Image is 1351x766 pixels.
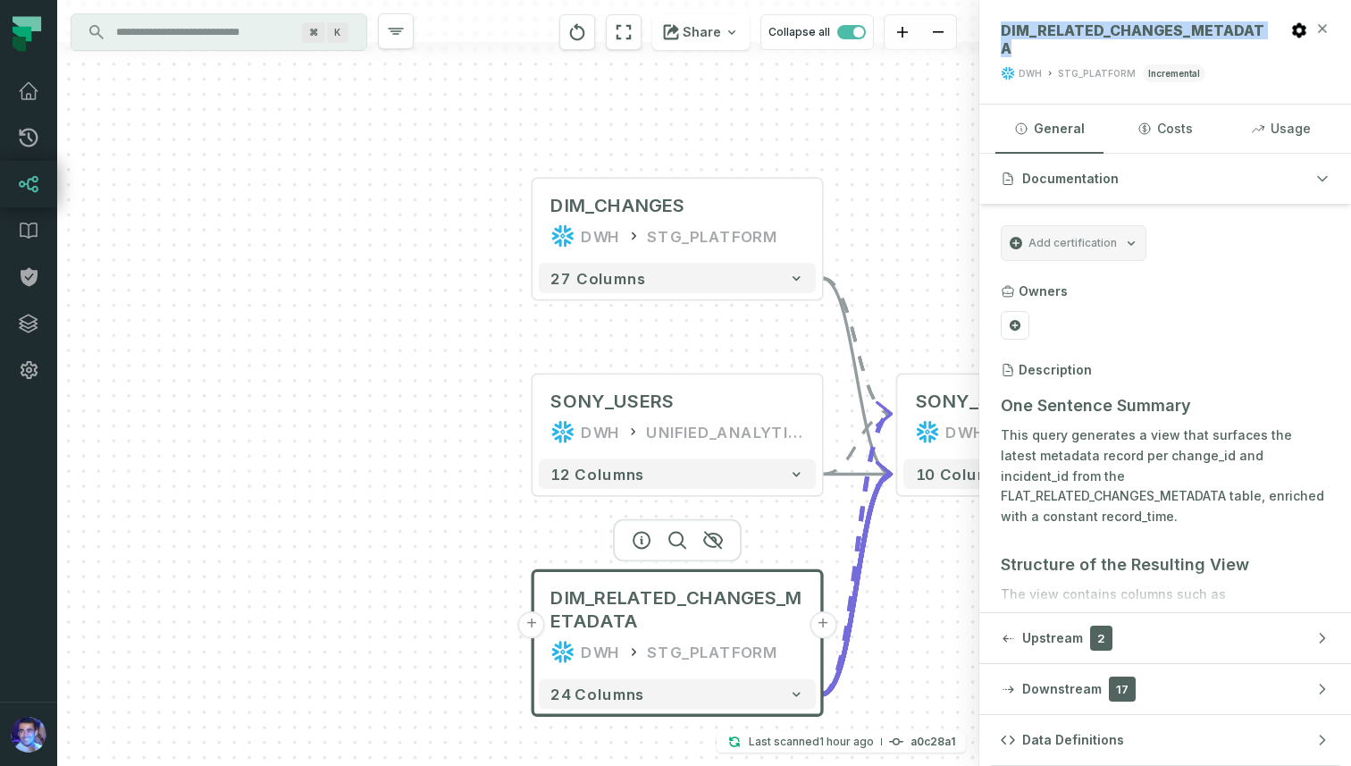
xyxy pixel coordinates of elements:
button: Downstream17 [979,664,1351,714]
button: Usage [1227,105,1335,153]
h3: Owners [1019,282,1068,300]
span: 2 [1090,626,1112,651]
button: + [810,611,836,638]
span: 12 columns [550,465,644,483]
span: SONY_SUSPEC [916,390,1032,414]
span: Documentation [1022,170,1119,188]
span: 27 columns [550,269,645,287]
span: incremental [1143,64,1205,82]
button: Costs [1111,105,1219,153]
div: STG_PLATFORM [1058,67,1136,80]
button: Documentation [979,154,1351,204]
button: Data Definitions [979,715,1351,765]
button: Collapse all [760,14,874,50]
div: SONY_USERS [550,390,674,414]
div: DWH [581,640,620,664]
h3: One Sentence Summary [1001,393,1330,418]
div: DIM_CHANGES [550,194,684,218]
div: DWH [581,224,620,248]
div: STG_PLATFORM [647,224,778,248]
span: Downstream [1022,680,1102,698]
div: DWH [1019,67,1042,80]
span: Press ⌘ + K to focus the search bar [327,22,348,43]
g: Edge from d13b612692569ae8663fb9a88b32a4db to 420a498ca548dbd0f076b4c149f1ac68 [822,414,892,474]
h3: Structure of the Resulting View [1001,552,1330,577]
div: DWH [581,420,620,444]
button: Last scanned[DATE] 2:24:15 PMa0c28a1 [717,731,966,753]
button: Add certification [1001,225,1146,261]
h4: a0c28a1 [910,737,955,747]
p: This query generates a view that surfaces the latest metadata record per change_id and incident_i... [1001,425,1330,527]
button: Upstream2 [979,613,1351,663]
span: Add certification [1028,236,1117,250]
span: Press ⌘ + K to focus the search bar [302,22,325,43]
img: avatar of Teddy Fernandes [11,717,46,753]
button: zoom in [885,15,920,50]
g: Edge from 034ccec8bccdcc4c1b734f2d7c81e7f1 to 420a498ca548dbd0f076b4c149f1ac68 [822,278,892,414]
button: + [518,611,545,638]
div: UNIFIED_ANALYTICS [646,420,803,444]
button: zoom out [920,15,956,50]
span: Upstream [1022,629,1083,647]
p: Last scanned [749,733,874,751]
span: 17 [1109,677,1136,702]
span: Data Definitions [1022,731,1124,749]
relative-time: Sep 1, 2025, 2:24 PM GMT+3 [819,735,874,748]
button: General [995,105,1103,153]
button: Share [652,14,750,50]
span: 24 columns [550,686,644,703]
h3: Description [1019,361,1092,379]
span: DIM_RELATED_CHANGES_METADATA [550,585,803,634]
g: Edge from 47a0eba7fc408d3ef8d65e2961017a29 to 420a498ca548dbd0f076b4c149f1ac68 [822,474,892,694]
div: SONY_SUSPECTED_CHANGES [916,390,1169,414]
div: DWH [945,420,985,444]
span: DIM_RELATED_CHANGES_METADATA [1001,21,1265,57]
g: Edge from 47a0eba7fc408d3ef8d65e2961017a29 to 420a498ca548dbd0f076b4c149f1ac68 [822,414,892,694]
div: STG_PLATFORM [647,640,778,664]
span: 10 columns [916,465,1010,483]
